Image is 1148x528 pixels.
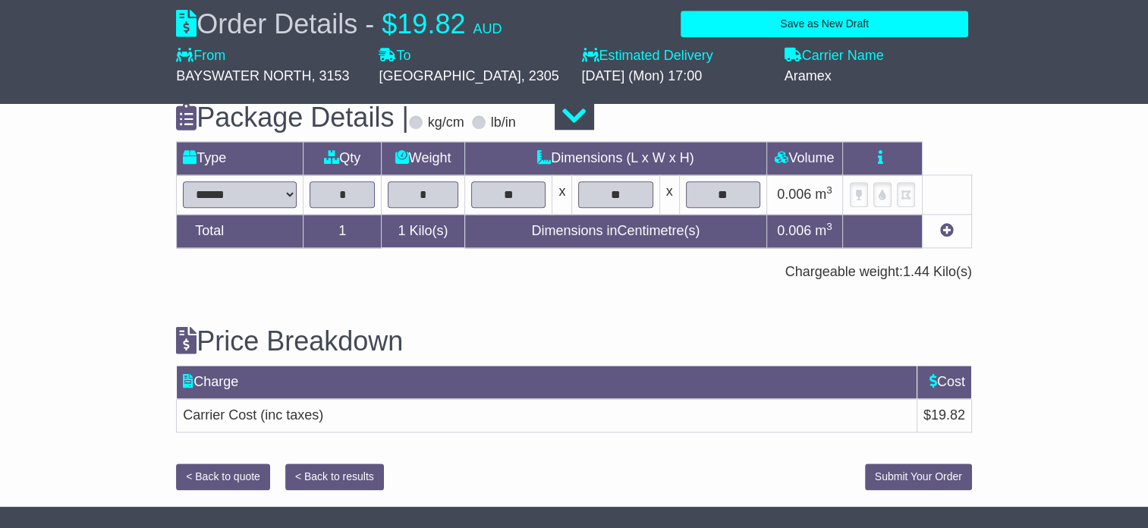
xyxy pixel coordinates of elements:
span: 0.006 [777,223,811,238]
span: 1 [398,223,405,238]
label: From [176,48,225,64]
span: $19.82 [923,407,965,423]
label: Estimated Delivery [581,48,769,64]
span: Submit Your Order [875,470,962,482]
td: Qty [304,142,382,175]
a: Add new item [940,223,954,238]
span: 0.006 [777,187,811,202]
span: , 2305 [521,68,559,83]
td: Type [177,142,304,175]
div: Order Details - [176,8,502,40]
button: < Back to quote [176,464,270,490]
span: 1.44 [903,264,929,279]
label: To [379,48,410,64]
span: Carrier Cost [183,407,256,423]
span: $ [382,8,397,39]
button: < Back to results [285,464,384,490]
h3: Package Details | [176,102,409,133]
h3: Price Breakdown [176,326,972,357]
button: Save as New Draft [681,11,968,37]
span: , 3153 [312,68,350,83]
span: [GEOGRAPHIC_DATA] [379,68,521,83]
label: Carrier Name [785,48,884,64]
td: Weight [382,142,465,175]
div: [DATE] (Mon) 17:00 [581,68,769,85]
button: Submit Your Order [865,464,972,490]
td: Volume [766,142,842,175]
td: x [659,175,679,215]
td: Cost [917,366,971,399]
td: Charge [177,366,917,399]
td: Dimensions (L x W x H) [465,142,767,175]
td: Dimensions in Centimetre(s) [465,215,767,248]
sup: 3 [826,184,832,196]
div: Aramex [785,68,972,85]
div: Chargeable weight: Kilo(s) [176,264,972,281]
span: m [815,187,832,202]
sup: 3 [826,221,832,232]
td: Kilo(s) [382,215,465,248]
td: x [552,175,572,215]
span: (inc taxes) [260,407,323,423]
span: AUD [473,21,502,36]
td: 1 [304,215,382,248]
span: 19.82 [397,8,465,39]
span: BAYSWATER NORTH [176,68,311,83]
td: Total [177,215,304,248]
span: m [815,223,832,238]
